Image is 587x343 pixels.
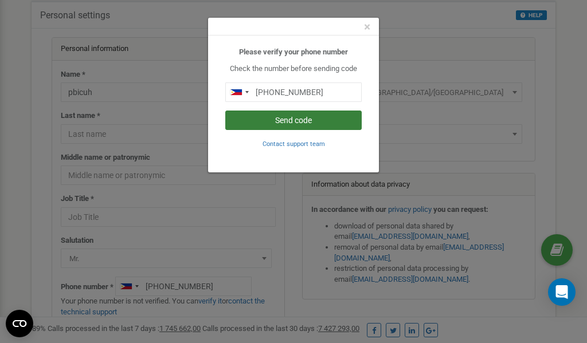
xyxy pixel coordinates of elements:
a: Contact support team [263,139,325,148]
span: × [364,20,370,34]
button: Open CMP widget [6,310,33,337]
button: Send code [225,111,362,130]
input: 0905 123 4567 [225,82,362,102]
b: Please verify your phone number [239,48,348,56]
small: Contact support team [263,140,325,148]
div: Telephone country code [226,83,252,101]
div: Open Intercom Messenger [548,278,576,306]
button: Close [364,21,370,33]
p: Check the number before sending code [225,64,362,74]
